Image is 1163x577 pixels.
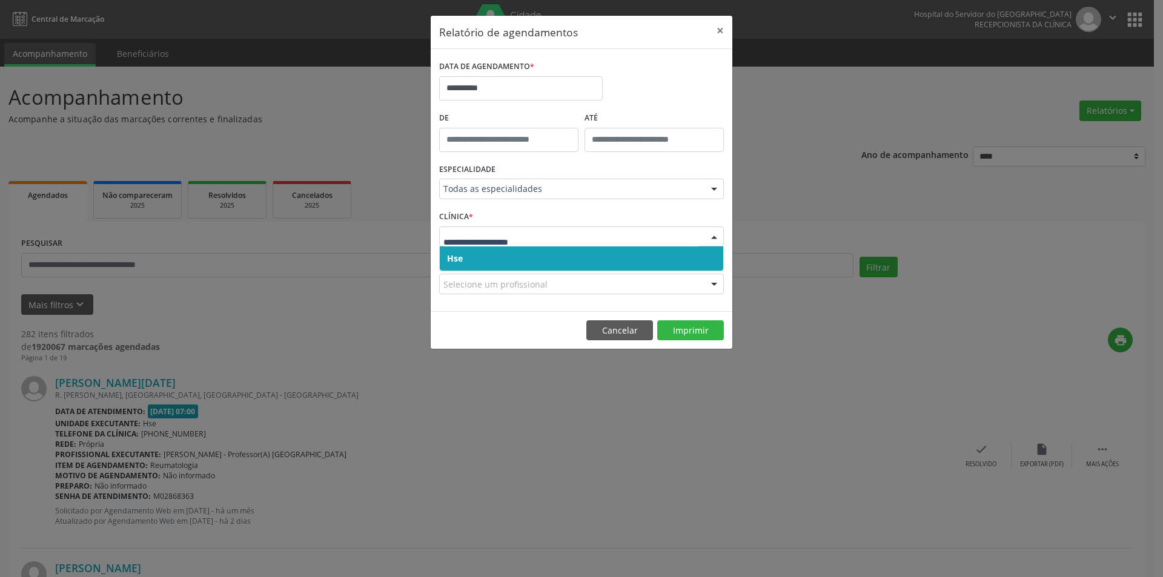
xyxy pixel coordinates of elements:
span: Todas as especialidades [443,183,699,195]
span: Hse [447,252,463,264]
span: Selecione um profissional [443,278,548,291]
button: Close [708,16,732,45]
label: CLÍNICA [439,208,473,226]
button: Cancelar [586,320,653,341]
h5: Relatório de agendamentos [439,24,578,40]
label: ATÉ [585,109,724,128]
label: De [439,109,578,128]
button: Imprimir [657,320,724,341]
label: DATA DE AGENDAMENTO [439,58,534,76]
label: ESPECIALIDADE [439,160,495,179]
